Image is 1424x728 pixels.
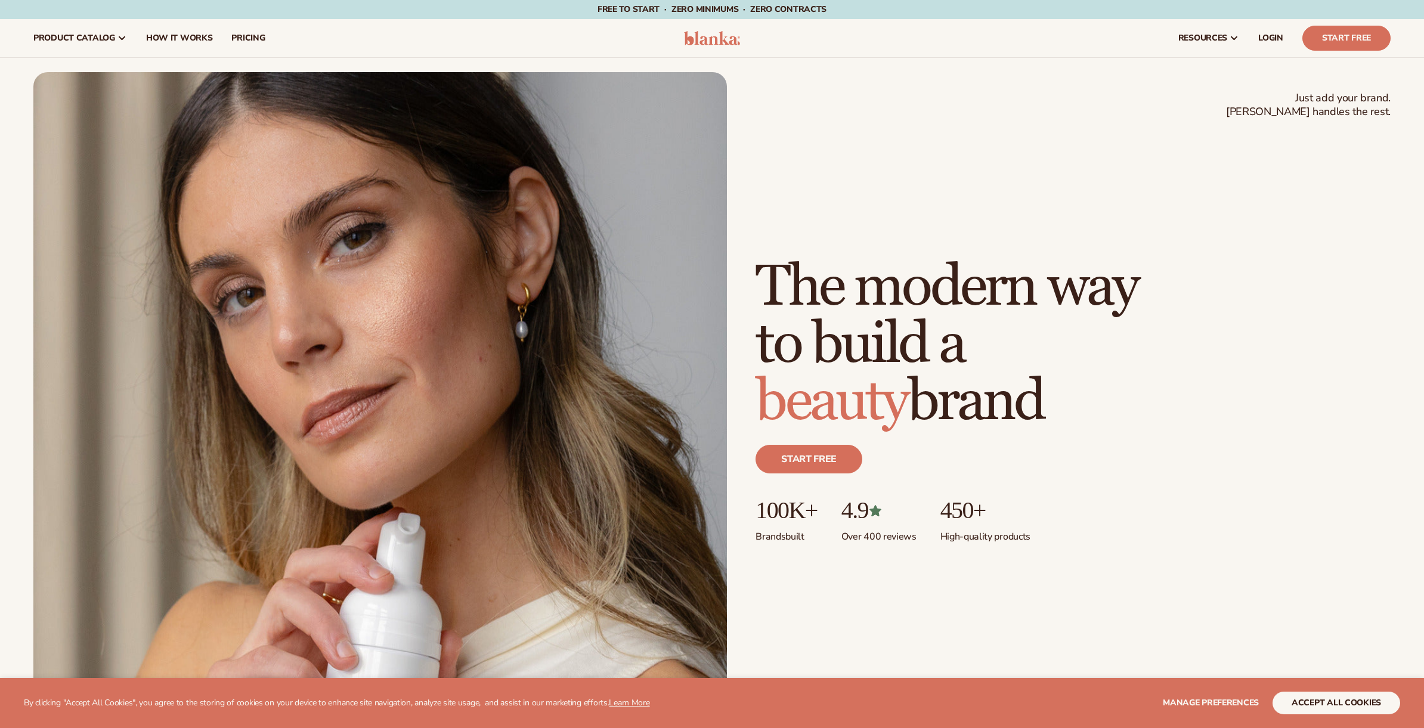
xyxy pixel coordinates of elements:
span: beauty [756,367,907,436]
p: 450+ [940,497,1030,523]
a: product catalog [24,19,137,57]
span: Free to start · ZERO minimums · ZERO contracts [598,4,826,15]
span: Just add your brand. [PERSON_NAME] handles the rest. [1226,91,1391,119]
p: High-quality products [940,523,1030,543]
button: Manage preferences [1163,692,1259,714]
button: accept all cookies [1273,692,1400,714]
h1: The modern way to build a brand [756,259,1137,430]
span: How It Works [146,33,213,43]
a: Learn More [609,697,649,708]
p: Over 400 reviews [841,523,917,543]
a: Start Free [1302,26,1391,51]
span: Manage preferences [1163,697,1259,708]
img: logo [684,31,741,45]
a: LOGIN [1249,19,1293,57]
p: 4.9 [841,497,917,523]
p: Brands built [756,523,817,543]
span: pricing [231,33,265,43]
a: pricing [222,19,274,57]
span: LOGIN [1258,33,1283,43]
a: How It Works [137,19,222,57]
span: product catalog [33,33,115,43]
p: By clicking "Accept All Cookies", you agree to the storing of cookies on your device to enhance s... [24,698,650,708]
a: Start free [756,445,862,473]
a: resources [1169,19,1249,57]
span: resources [1178,33,1227,43]
p: 100K+ [756,497,817,523]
